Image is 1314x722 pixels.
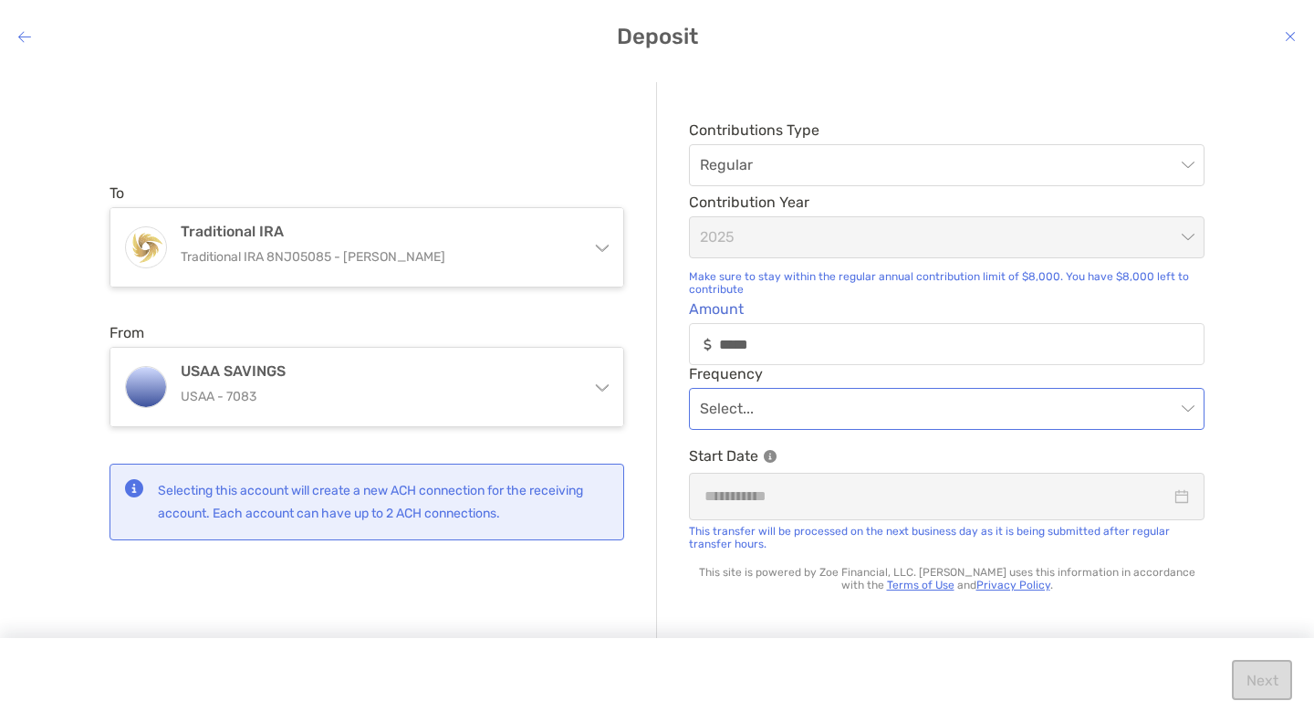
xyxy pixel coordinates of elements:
[126,367,166,407] img: USAA SAVINGS
[109,184,124,202] label: To
[158,479,609,525] p: Selecting this account will create a new ACH connection for the receiving account. Each account c...
[764,450,777,463] img: Information Icon
[125,479,143,497] img: status icon
[704,338,712,351] img: input icon
[689,525,1204,550] div: This transfer will be processed on the next business day as it is being submitted after regular t...
[689,270,1204,296] div: Make sure to stay within the regular annual contribution limit of $8,000. You have $8,000 left to...
[689,300,1204,318] span: Amount
[719,337,1204,352] input: Amountinput icon
[887,579,954,591] a: Terms of Use
[689,566,1204,591] p: This site is powered by Zoe Financial, LLC. [PERSON_NAME] uses this information in accordance wit...
[126,227,166,267] img: Traditional IRA
[181,362,575,380] h4: USAA SAVINGS
[181,246,575,268] p: Traditional IRA 8NJ05085 - [PERSON_NAME]
[976,579,1050,591] a: Privacy Policy
[181,223,575,240] h4: Traditional IRA
[181,385,575,408] p: USAA - 7083
[689,121,1204,139] span: Contributions Type
[700,145,1194,185] span: Regular
[689,445,1204,467] p: Start Date
[700,217,1194,257] span: 2025
[109,324,144,341] label: From
[689,194,1204,211] span: Contribution Year
[689,365,1204,382] span: Frequency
